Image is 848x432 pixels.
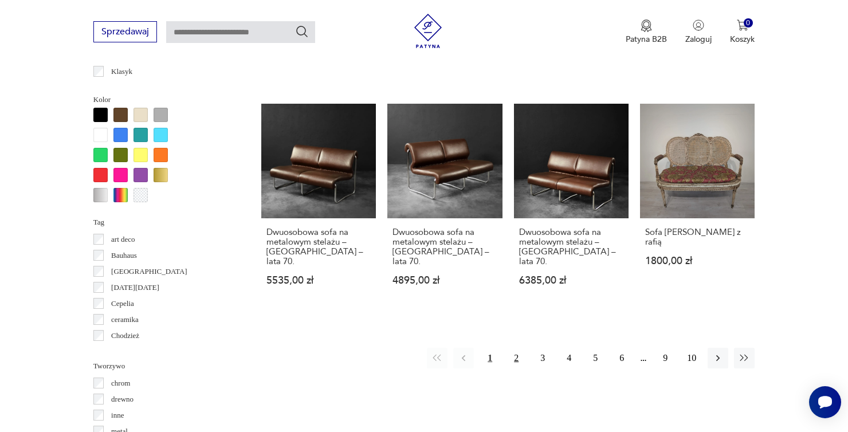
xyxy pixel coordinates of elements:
[519,276,623,285] p: 6385,00 zł
[111,377,130,390] p: chrom
[295,25,309,38] button: Szukaj
[730,34,755,45] p: Koszyk
[693,19,704,31] img: Ikonka użytkownika
[93,93,234,106] p: Kolor
[93,29,157,37] a: Sprzedawaj
[93,360,234,372] p: Tworzywo
[681,348,702,368] button: 10
[626,19,667,45] button: Patyna B2B
[266,227,371,266] h3: Dwuosobowa sofa na metalowym stelażu – [GEOGRAPHIC_DATA] – lata 70.
[641,19,652,32] img: Ikona medalu
[730,19,755,45] button: 0Koszyk
[611,348,632,368] button: 6
[111,409,124,422] p: inne
[514,104,629,308] a: Dwuosobowa sofa na metalowym stelażu – Niemcy – lata 70.Dwuosobowa sofa na metalowym stelażu – [G...
[111,329,139,342] p: Chodzież
[685,34,712,45] p: Zaloguj
[640,104,755,308] a: Sofa Ludwik XVI z rafiąSofa [PERSON_NAME] z rafią1800,00 zł
[392,227,497,266] h3: Dwuosobowa sofa na metalowym stelażu – [GEOGRAPHIC_DATA] – lata 70.
[392,276,497,285] p: 4895,00 zł
[655,348,676,368] button: 9
[506,348,527,368] button: 2
[261,104,376,308] a: Dwuosobowa sofa na metalowym stelażu – Niemcy – lata 70.Dwuosobowa sofa na metalowym stelażu – [G...
[111,249,137,262] p: Bauhaus
[387,104,502,308] a: Dwuosobowa sofa na metalowym stelażu – Niemcy – lata 70.Dwuosobowa sofa na metalowym stelażu – [G...
[111,313,139,326] p: ceramika
[111,281,159,294] p: [DATE][DATE]
[585,348,606,368] button: 5
[266,276,371,285] p: 5535,00 zł
[111,297,134,310] p: Cepelia
[93,21,157,42] button: Sprzedawaj
[645,227,749,247] h3: Sofa [PERSON_NAME] z rafią
[480,348,500,368] button: 1
[744,18,753,28] div: 0
[519,227,623,266] h3: Dwuosobowa sofa na metalowym stelażu – [GEOGRAPHIC_DATA] – lata 70.
[111,233,135,246] p: art deco
[411,14,445,48] img: Patyna - sklep z meblami i dekoracjami vintage
[809,386,841,418] iframe: Smartsupp widget button
[532,348,553,368] button: 3
[93,216,234,229] p: Tag
[685,19,712,45] button: Zaloguj
[559,348,579,368] button: 4
[111,345,139,358] p: Ćmielów
[111,265,187,278] p: [GEOGRAPHIC_DATA]
[645,256,749,266] p: 1800,00 zł
[111,393,134,406] p: drewno
[626,19,667,45] a: Ikona medaluPatyna B2B
[737,19,748,31] img: Ikona koszyka
[111,65,132,78] p: Klasyk
[626,34,667,45] p: Patyna B2B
